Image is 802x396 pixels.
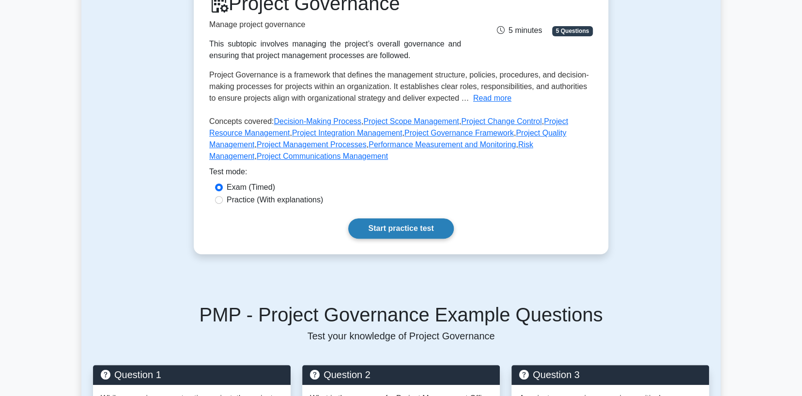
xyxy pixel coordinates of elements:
[101,369,283,381] h5: Question 1
[552,26,593,36] span: 5 Questions
[227,194,323,206] label: Practice (With explanations)
[348,218,453,239] a: Start practice test
[257,140,367,149] a: Project Management Processes
[363,117,459,125] a: Project Scope Management
[461,117,541,125] a: Project Change Control
[209,38,461,61] div: This subtopic involves managing the project’s overall governance and ensuring that project manage...
[310,369,492,381] h5: Question 2
[292,129,402,137] a: Project Integration Management
[369,140,516,149] a: Performance Measurement and Monitoring
[227,182,275,193] label: Exam (Timed)
[209,117,568,137] a: Project Resource Management
[209,116,593,166] p: Concepts covered: , , , , , , , , , ,
[93,330,709,342] p: Test your knowledge of Project Governance
[209,140,533,160] a: Risk Management
[257,152,388,160] a: Project Communications Management
[519,369,701,381] h5: Question 3
[404,129,514,137] a: Project Governance Framework
[473,92,511,104] button: Read more
[274,117,361,125] a: Decision-Making Process
[209,71,589,102] span: Project Governance is a framework that defines the management structure, policies, procedures, an...
[497,26,542,34] span: 5 minutes
[209,166,593,182] div: Test mode:
[209,19,461,30] p: Manage project governance
[93,303,709,326] h5: PMP - Project Governance Example Questions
